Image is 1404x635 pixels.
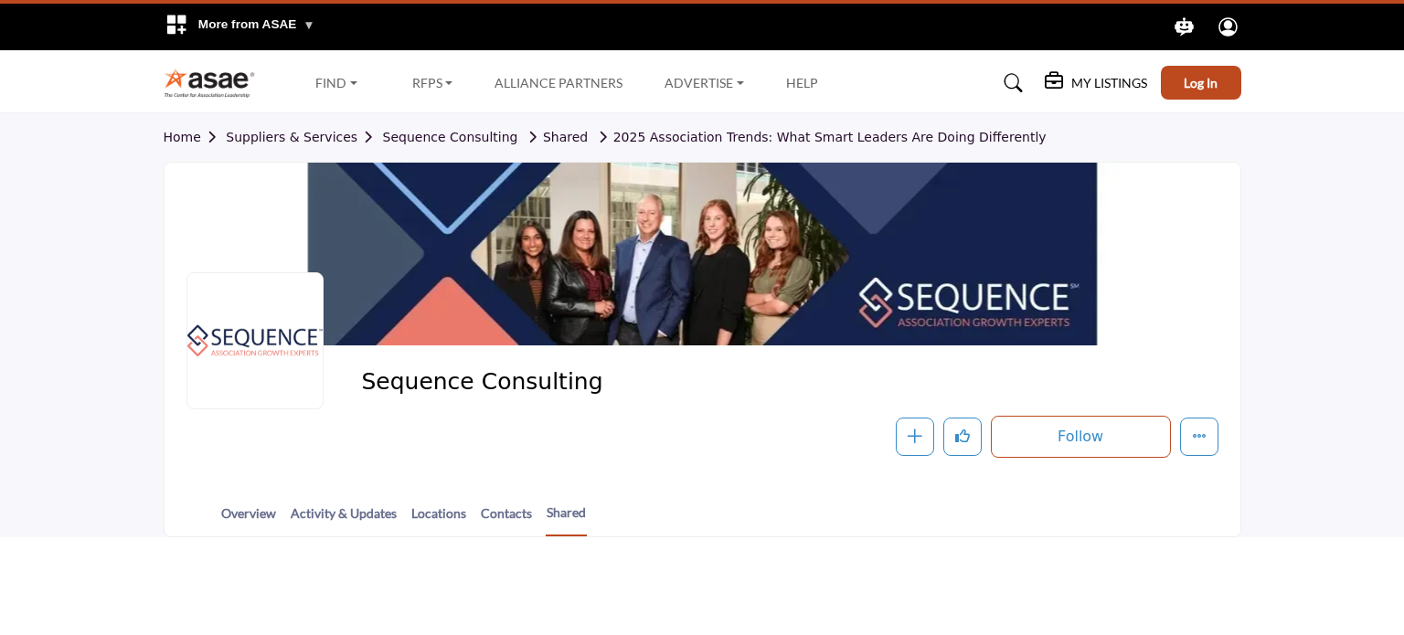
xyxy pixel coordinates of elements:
[410,503,467,535] a: Locations
[495,75,622,90] a: Alliance Partners
[943,418,982,456] button: Like
[164,130,227,144] a: Home
[164,68,265,98] img: site Logo
[592,130,1047,144] a: 2025 Association Trends: What Smart Leaders Are Doing Differently
[383,130,518,144] a: Sequence Consulting
[220,503,277,535] a: Overview
[522,130,588,144] a: Shared
[652,70,757,96] a: Advertise
[546,503,587,536] a: Shared
[290,503,398,535] a: Activity & Updates
[198,17,315,31] span: More from ASAE
[991,416,1171,458] button: Follow
[399,70,466,96] a: RFPs
[226,130,382,144] a: Suppliers & Services
[786,75,818,90] a: Help
[986,69,1035,98] a: Search
[480,503,533,535] a: Contacts
[361,367,773,397] span: Sequence Consulting
[1161,66,1241,100] button: Log In
[303,70,370,96] a: Find
[1184,75,1218,90] span: Log In
[1071,75,1147,91] h5: My Listings
[154,4,326,50] div: More from ASAE
[1045,72,1147,94] div: My Listings
[1180,418,1218,456] button: More details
